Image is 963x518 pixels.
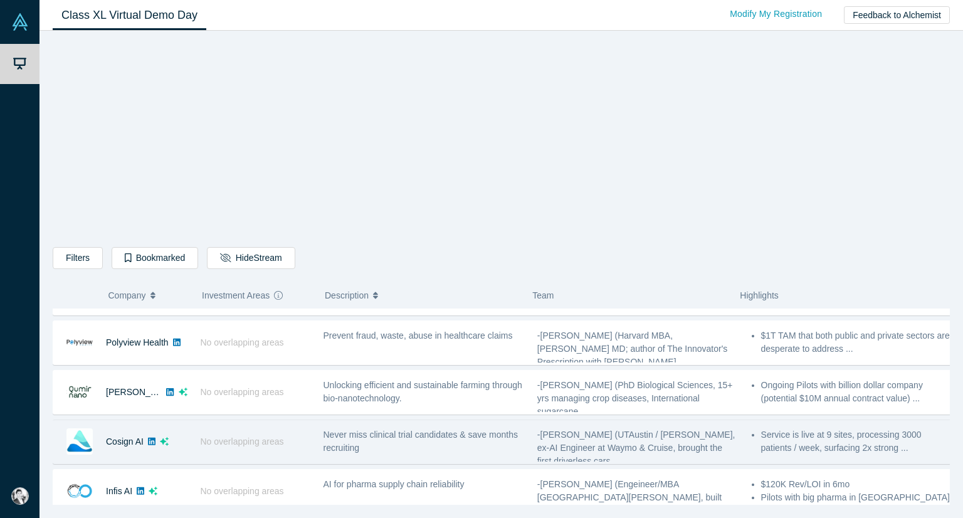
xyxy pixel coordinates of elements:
button: Description [325,282,519,309]
span: Prevent fraud, waste, abuse in healthcare claims [324,330,513,341]
span: Company [108,282,146,309]
li: $120K Rev/LOI in 6mo [761,478,952,491]
a: Polyview Health [106,337,169,347]
li: Pilots with big pharma in [GEOGRAPHIC_DATA] ... [761,491,952,517]
img: Alchemist Vault Logo [11,13,29,31]
svg: dsa ai sparkles [149,487,157,495]
li: $1T TAM that both public and private sectors are desperate to address ... [761,329,952,356]
span: Description [325,282,369,309]
span: No overlapping areas [201,486,284,496]
span: Investment Areas [202,282,270,309]
a: Cosign AI [106,436,144,447]
img: Cosign AI's Logo [66,428,93,455]
svg: dsa ai sparkles [160,437,169,446]
button: HideStream [207,247,295,269]
span: -[PERSON_NAME] (Harvard MBA, [PERSON_NAME] MD; author of The Innovator's Prescription with [PERSO... [537,330,728,367]
iframe: Alchemist Class XL Demo Day: Vault [327,41,676,238]
a: Class XL Virtual Demo Day [53,1,206,30]
button: Filters [53,247,103,269]
span: Team [532,290,554,300]
span: Highlights [740,290,778,300]
span: AI for pharma supply chain reliability [324,479,465,489]
svg: dsa ai sparkles [179,388,187,396]
img: Polyview Health's Logo [66,329,93,356]
span: No overlapping areas [201,337,284,347]
span: No overlapping areas [201,387,284,397]
span: Never miss clinical trial candidates & save months recruiting [324,430,518,453]
li: Ongoing Pilots with billion dollar company (potential $10M annual contract value) ... [761,379,952,405]
img: Qumir Nano's Logo [66,379,93,405]
span: -[PERSON_NAME] (PhD Biological Sciences, 15+ yrs managing crop diseases, International sugarcane ... [537,380,733,416]
li: Service is live at 9 sites, processing 3000 patients / week, surfacing 2x strong ... [761,428,952,455]
button: Bookmarked [112,247,198,269]
button: Feedback to Alchemist [844,6,950,24]
img: Infis AI's Logo [66,478,93,504]
span: Unlocking efficient and sustainable farming through bio-nanotechnology. [324,380,522,403]
a: Infis AI [106,486,132,496]
button: Company [108,282,189,309]
span: -[PERSON_NAME] (UTAustin / [PERSON_NAME], ex-AI Engineer at Waymo & Cruise, brought the first dri... [537,430,735,466]
a: [PERSON_NAME] [106,387,178,397]
a: Modify My Registration [717,3,835,25]
img: Michael Zhang's Account [11,487,29,505]
span: No overlapping areas [201,436,284,447]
